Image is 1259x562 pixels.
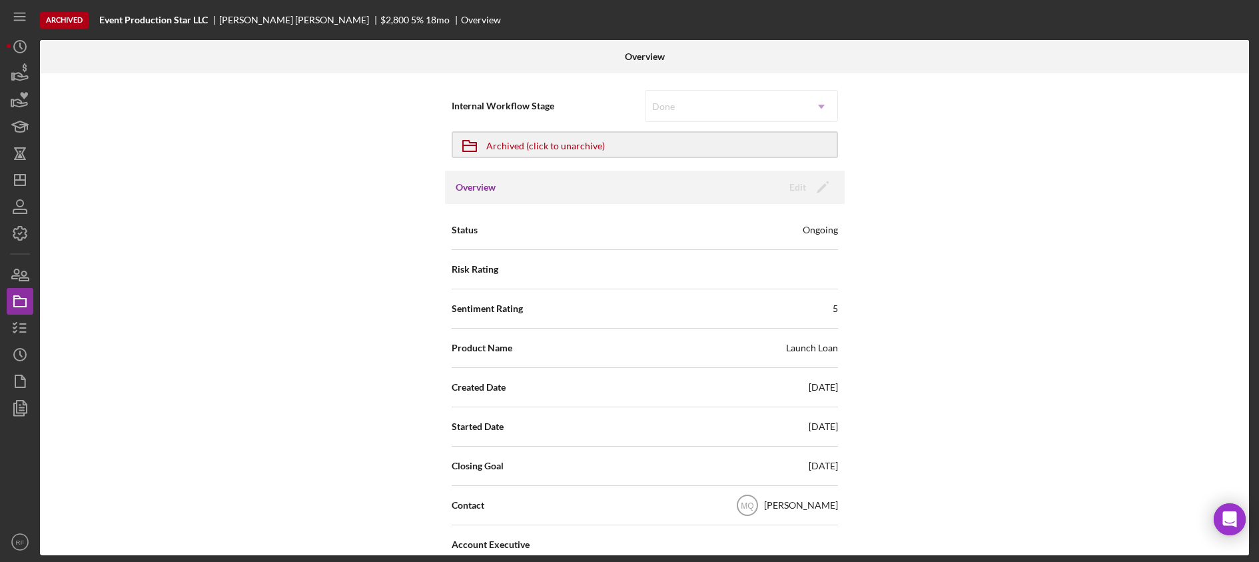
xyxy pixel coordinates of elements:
[40,12,89,29] div: Archived
[781,177,834,197] button: Edit
[1214,503,1246,535] div: Open Intercom Messenger
[786,341,838,355] div: Launch Loan
[625,51,665,62] b: Overview
[452,223,478,237] span: Status
[452,538,530,551] span: Account Executive
[452,381,506,394] span: Created Date
[452,341,512,355] span: Product Name
[99,15,208,25] b: Event Production Star LLC
[426,15,450,25] div: 18 mo
[380,15,409,25] div: $2,800
[452,302,523,315] span: Sentiment Rating
[452,420,504,433] span: Started Date
[452,263,498,276] span: Risk Rating
[411,15,424,25] div: 5 %
[456,181,496,194] h3: Overview
[833,302,838,315] div: 5
[7,529,33,555] button: RF
[803,223,838,237] div: Ongoing
[764,499,838,512] div: [PERSON_NAME]
[16,539,25,546] text: RF
[461,15,501,25] div: Overview
[452,459,504,473] span: Closing Goal
[741,501,753,511] text: MQ
[452,499,484,512] span: Contact
[486,133,605,157] div: Archived (click to unarchive)
[452,99,645,113] span: Internal Workflow Stage
[809,420,838,433] div: [DATE]
[809,381,838,394] div: [DATE]
[219,15,380,25] div: [PERSON_NAME] [PERSON_NAME]
[452,131,838,158] button: Archived (click to unarchive)
[809,459,838,473] div: [DATE]
[789,177,806,197] div: Edit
